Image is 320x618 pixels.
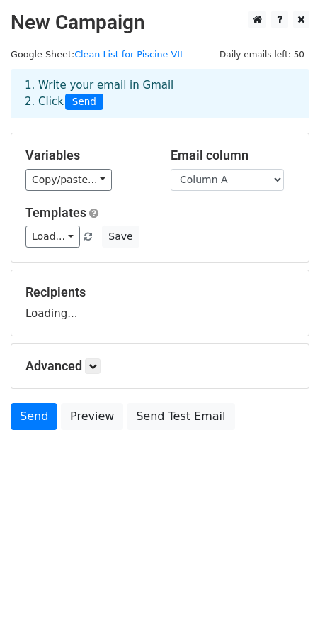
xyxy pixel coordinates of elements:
h5: Recipients [25,285,295,300]
h2: New Campaign [11,11,309,35]
h5: Variables [25,148,149,163]
button: Save [102,226,139,248]
a: Send Test Email [127,403,234,430]
span: Daily emails left: 50 [215,47,309,62]
small: Google Sheet: [11,49,183,60]
span: Send [65,94,103,111]
a: Send [11,403,57,430]
a: Load... [25,226,80,248]
div: 1. Write your email in Gmail 2. Click [14,77,306,110]
a: Clean List for Piscine VII [74,49,183,60]
a: Preview [61,403,123,430]
a: Copy/paste... [25,169,112,191]
h5: Email column [171,148,295,163]
h5: Advanced [25,358,295,374]
a: Templates [25,205,86,220]
div: Loading... [25,285,295,321]
a: Daily emails left: 50 [215,49,309,60]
